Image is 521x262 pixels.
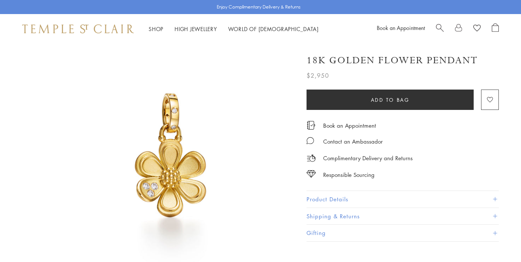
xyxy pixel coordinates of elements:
h1: 18K Golden Flower Pendant [307,54,478,67]
div: Contact an Ambassador [323,137,383,146]
span: $2,950 [307,71,329,80]
button: Shipping & Returns [307,208,499,225]
img: MessageIcon-01_2.svg [307,137,314,144]
a: Search [436,23,444,34]
a: ShopShop [149,25,163,33]
nav: Main navigation [149,24,319,34]
iframe: Gorgias live chat messenger [484,227,514,255]
a: Book an Appointment [323,121,376,130]
a: World of [DEMOGRAPHIC_DATA]World of [DEMOGRAPHIC_DATA] [228,25,319,33]
button: Product Details [307,191,499,208]
a: Book an Appointment [377,24,425,31]
img: icon_delivery.svg [307,154,316,163]
button: Add to bag [307,90,474,110]
button: Gifting [307,225,499,241]
img: icon_sourcing.svg [307,170,316,178]
div: Responsible Sourcing [323,170,375,179]
p: Enjoy Complimentary Delivery & Returns [217,3,301,11]
p: Complimentary Delivery and Returns [323,154,413,163]
img: Temple St. Clair [22,24,134,33]
span: Add to bag [371,96,410,104]
a: Open Shopping Bag [492,23,499,34]
img: icon_appointment.svg [307,121,315,130]
a: View Wishlist [473,23,481,34]
a: High JewelleryHigh Jewellery [175,25,217,33]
